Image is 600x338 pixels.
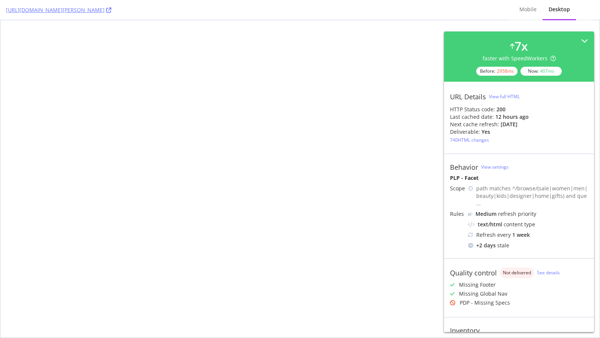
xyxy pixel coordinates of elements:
div: Next cache refresh: [450,121,499,128]
div: 7 x [514,37,528,55]
div: PLP - Facet [450,174,588,182]
div: Medium [475,210,496,218]
div: [DATE] [501,121,517,128]
div: content type [468,221,588,228]
a: [URL][DOMAIN_NAME][PERSON_NAME] [6,6,111,14]
div: 12 hours ago [495,113,529,121]
div: View full HTML [489,93,520,100]
div: Scope [450,185,465,192]
div: danger label [500,268,534,278]
div: Missing Global Nav [459,290,507,298]
span: Not delivered [503,271,531,275]
div: URL Details [450,93,486,101]
div: Behavior [450,163,478,171]
button: View full HTML [489,91,520,103]
a: See details [537,269,560,276]
div: Quality control [450,269,497,277]
img: j32suk7ufU7viAAAAAElFTkSuQmCC [468,212,472,216]
div: Now: [520,67,562,76]
div: text/html [478,221,502,228]
div: path matches ^/browse/(sale|women|men|beauty|kids|designer|home|gifts) and que [476,185,588,207]
div: Last cached date: [450,113,494,121]
div: Desktop [549,6,570,13]
div: 2958 ms [497,68,514,74]
div: Deliverable: [450,128,480,136]
div: stale [468,242,588,249]
div: Mobile [519,6,537,13]
div: Rules [450,210,465,218]
div: Before: [476,67,517,76]
div: 407 ms [540,68,554,74]
div: Missing Footer [459,281,496,289]
div: refresh priority [475,210,536,218]
button: 740HTML changes [450,136,489,145]
div: PDP - Missing Specs [460,299,510,307]
div: Refresh every [468,231,588,239]
a: View settings [481,164,508,170]
div: 1 week [512,231,530,239]
div: Yes [481,128,490,136]
div: + 2 days [476,242,496,249]
span: ... [476,200,481,207]
div: HTTP Status code: [450,106,588,113]
div: Inventory [450,326,480,335]
div: 740 HTML changes [450,137,489,143]
strong: 200 [496,106,505,113]
div: faster with SpeedWorkers [483,55,556,62]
